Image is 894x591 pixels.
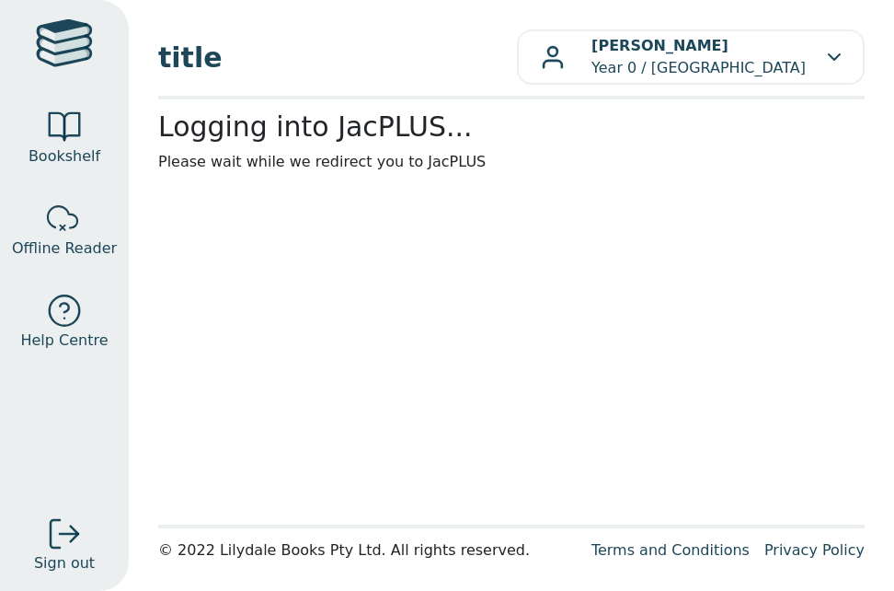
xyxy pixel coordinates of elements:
[517,29,865,85] button: [PERSON_NAME]Year 0 / [GEOGRAPHIC_DATA]
[20,330,108,352] span: Help Centre
[34,552,95,574] span: Sign out
[591,35,806,79] p: Year 0 / [GEOGRAPHIC_DATA]
[158,37,517,78] span: title
[764,541,865,559] a: Privacy Policy
[158,151,865,173] p: Please wait while we redirect you to JacPLUS
[29,145,100,168] span: Bookshelf
[591,541,750,559] a: Terms and Conditions
[158,110,865,144] h2: Logging into JacPLUS...
[591,37,728,54] b: [PERSON_NAME]
[158,539,577,562] div: © 2022 Lilydale Books Pty Ltd. All rights reserved.
[12,238,117,260] span: Offline Reader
